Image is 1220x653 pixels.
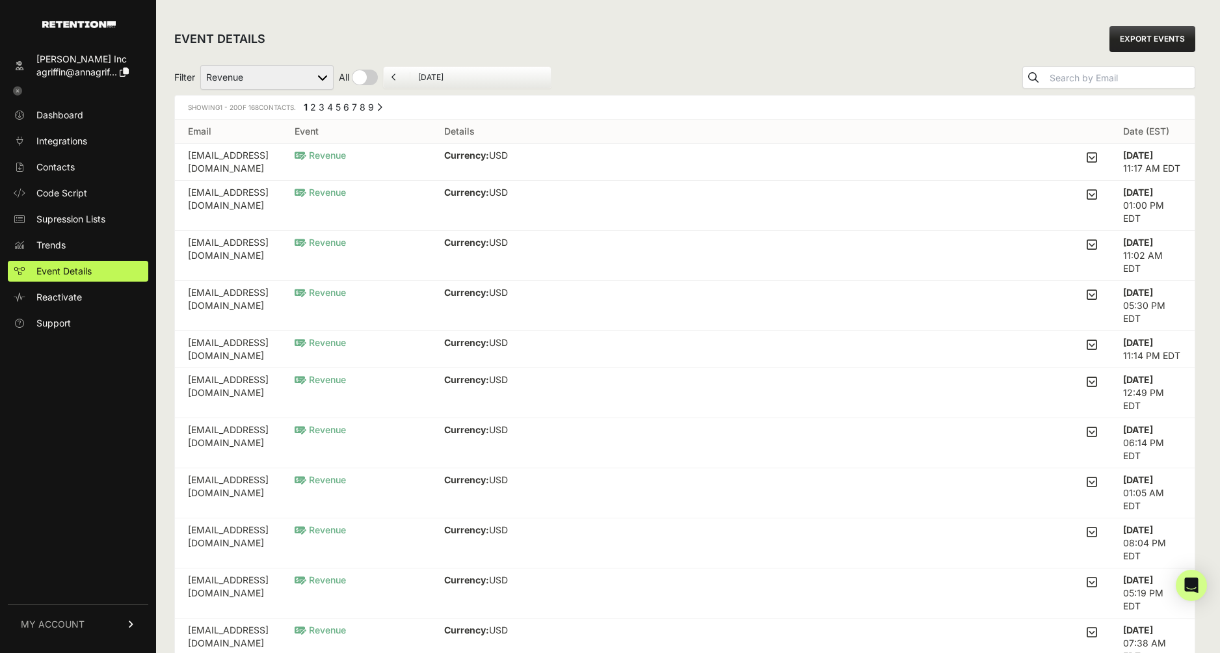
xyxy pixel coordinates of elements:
span: Revenue [295,337,346,348]
td: [EMAIL_ADDRESS][DOMAIN_NAME] [175,518,282,568]
a: Page 5 [336,101,341,113]
span: Revenue [295,574,346,585]
a: Support [8,313,148,334]
span: Event Details [36,265,92,278]
strong: [DATE] [1123,474,1153,485]
strong: [DATE] [1123,524,1153,535]
strong: Currency: [444,474,489,485]
a: Code Script [8,183,148,204]
th: Email [175,120,282,144]
div: Showing of [188,101,296,114]
strong: [DATE] [1123,374,1153,385]
a: Page 8 [360,101,365,113]
td: 08:04 PM EDT [1110,518,1195,568]
a: Page 3 [319,101,325,113]
p: USD [444,373,566,386]
a: Page 9 [368,101,374,113]
p: USD [444,336,566,349]
td: 12:49 PM EDT [1110,368,1195,418]
td: 01:00 PM EDT [1110,181,1195,231]
strong: Currency: [444,374,489,385]
span: Dashboard [36,109,83,122]
strong: [DATE] [1123,187,1153,198]
span: Revenue [295,524,346,535]
p: USD [444,524,566,537]
td: [EMAIL_ADDRESS][DOMAIN_NAME] [175,281,282,331]
span: Support [36,317,71,330]
a: Contacts [8,157,148,178]
td: 05:30 PM EDT [1110,281,1195,331]
a: [PERSON_NAME] Inc agriffin@annagrif... [8,49,148,83]
p: USD [444,186,566,199]
a: Trends [8,235,148,256]
strong: Currency: [444,237,489,248]
th: Details [431,120,1110,144]
td: [EMAIL_ADDRESS][DOMAIN_NAME] [175,144,282,181]
td: [EMAIL_ADDRESS][DOMAIN_NAME] [175,231,282,281]
a: Page 6 [343,101,349,113]
p: USD [444,286,564,299]
a: Page 2 [310,101,316,113]
strong: Currency: [444,287,489,298]
em: Page 1 [304,101,308,113]
span: 1 - 20 [220,103,237,111]
td: 06:14 PM EDT [1110,418,1195,468]
div: [PERSON_NAME] Inc [36,53,129,66]
h2: EVENT DETAILS [174,30,265,48]
strong: Currency: [444,337,489,348]
span: Revenue [295,624,346,635]
a: Page 4 [327,101,333,113]
strong: Currency: [444,574,489,585]
strong: [DATE] [1123,150,1153,161]
p: USD [444,236,555,249]
span: Revenue [295,374,346,385]
span: Revenue [295,474,346,485]
span: Revenue [295,237,346,248]
strong: [DATE] [1123,337,1153,348]
span: Reactivate [36,291,82,304]
td: [EMAIL_ADDRESS][DOMAIN_NAME] [175,331,282,368]
span: Supression Lists [36,213,105,226]
span: agriffin@annagrif... [36,66,117,77]
a: Event Details [8,261,148,282]
span: Trends [36,239,66,252]
span: Revenue [295,424,346,435]
a: Page 7 [352,101,357,113]
span: Filter [174,71,195,84]
p: USD [444,624,566,637]
span: Revenue [295,187,346,198]
strong: [DATE] [1123,287,1153,298]
span: Revenue [295,150,346,161]
span: MY ACCOUNT [21,618,85,631]
td: 05:19 PM EDT [1110,568,1195,619]
strong: [DATE] [1123,574,1153,585]
a: Supression Lists [8,209,148,230]
strong: Currency: [444,524,489,535]
a: MY ACCOUNT [8,604,148,644]
strong: [DATE] [1123,237,1153,248]
img: Retention.com [42,21,116,28]
strong: Currency: [444,150,489,161]
td: [EMAIL_ADDRESS][DOMAIN_NAME] [175,368,282,418]
td: [EMAIL_ADDRESS][DOMAIN_NAME] [175,181,282,231]
span: Revenue [295,287,346,298]
td: 01:05 AM EDT [1110,468,1195,518]
td: [EMAIL_ADDRESS][DOMAIN_NAME] [175,568,282,619]
p: USD [444,423,565,436]
td: [EMAIL_ADDRESS][DOMAIN_NAME] [175,468,282,518]
strong: Currency: [444,424,489,435]
a: EXPORT EVENTS [1109,26,1195,52]
span: Contacts [36,161,75,174]
span: Code Script [36,187,87,200]
p: USD [444,149,565,162]
p: USD [444,574,564,587]
td: [EMAIL_ADDRESS][DOMAIN_NAME] [175,418,282,468]
a: Integrations [8,131,148,152]
td: 11:17 AM EDT [1110,144,1195,181]
span: Contacts. [246,103,296,111]
strong: [DATE] [1123,624,1153,635]
div: Open Intercom Messenger [1176,570,1207,601]
strong: Currency: [444,624,489,635]
th: Date (EST) [1110,120,1195,144]
select: Filter [200,65,334,90]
